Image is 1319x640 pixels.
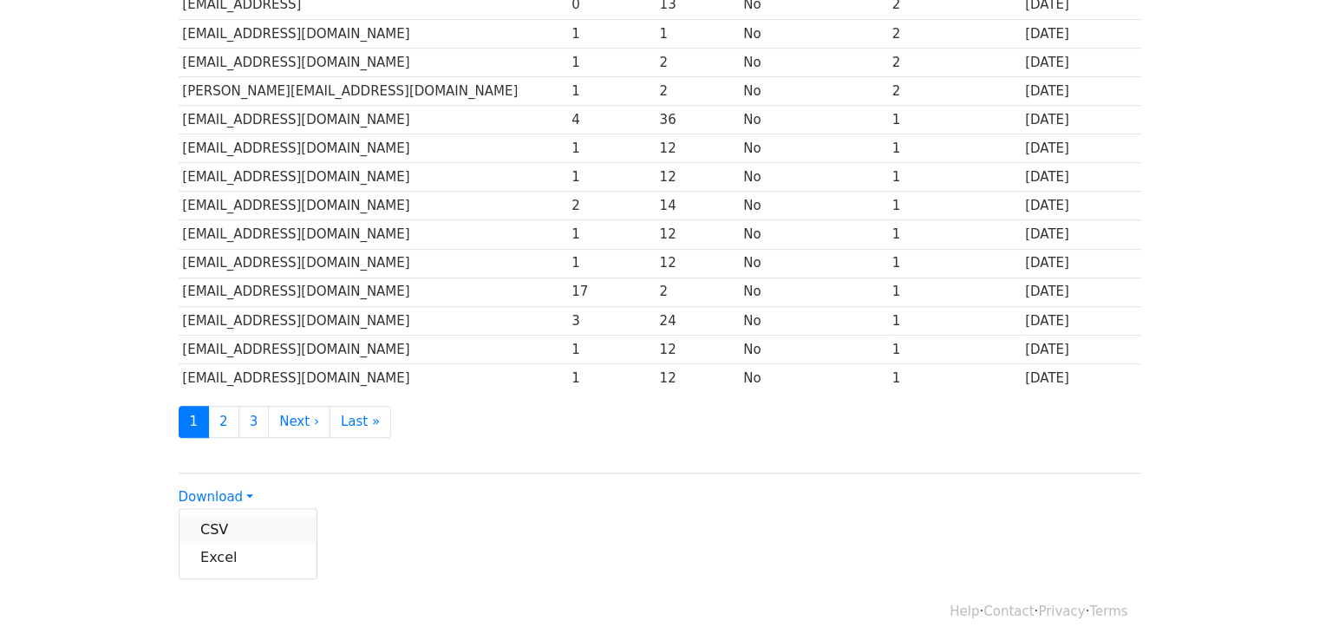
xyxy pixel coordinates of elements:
[739,76,887,105] td: No
[656,335,740,363] td: 12
[1021,363,1140,392] td: [DATE]
[179,76,568,105] td: [PERSON_NAME][EMAIL_ADDRESS][DOMAIN_NAME]
[888,335,1021,363] td: 1
[656,19,740,48] td: 1
[179,163,568,192] td: [EMAIL_ADDRESS][DOMAIN_NAME]
[208,406,239,438] a: 2
[656,306,740,335] td: 24
[567,220,655,249] td: 1
[180,544,317,571] a: Excel
[179,406,210,438] a: 1
[888,220,1021,249] td: 1
[656,278,740,306] td: 2
[950,604,979,619] a: Help
[567,134,655,163] td: 1
[983,604,1034,619] a: Contact
[179,192,568,220] td: [EMAIL_ADDRESS][DOMAIN_NAME]
[1021,106,1140,134] td: [DATE]
[739,335,887,363] td: No
[1021,76,1140,105] td: [DATE]
[1232,557,1319,640] iframe: Chat Widget
[888,278,1021,306] td: 1
[888,48,1021,76] td: 2
[656,76,740,105] td: 2
[888,76,1021,105] td: 2
[1021,306,1140,335] td: [DATE]
[1021,163,1140,192] td: [DATE]
[1021,249,1140,278] td: [DATE]
[268,406,330,438] a: Next ›
[888,134,1021,163] td: 1
[656,134,740,163] td: 12
[1021,192,1140,220] td: [DATE]
[179,278,568,306] td: [EMAIL_ADDRESS][DOMAIN_NAME]
[656,106,740,134] td: 36
[656,48,740,76] td: 2
[179,220,568,249] td: [EMAIL_ADDRESS][DOMAIN_NAME]
[567,249,655,278] td: 1
[888,249,1021,278] td: 1
[888,163,1021,192] td: 1
[567,163,655,192] td: 1
[179,48,568,76] td: [EMAIL_ADDRESS][DOMAIN_NAME]
[739,163,887,192] td: No
[567,76,655,105] td: 1
[179,19,568,48] td: [EMAIL_ADDRESS][DOMAIN_NAME]
[739,249,887,278] td: No
[739,220,887,249] td: No
[179,106,568,134] td: [EMAIL_ADDRESS][DOMAIN_NAME]
[179,134,568,163] td: [EMAIL_ADDRESS][DOMAIN_NAME]
[567,335,655,363] td: 1
[888,192,1021,220] td: 1
[656,220,740,249] td: 12
[567,192,655,220] td: 2
[1021,220,1140,249] td: [DATE]
[179,489,253,505] a: Download
[567,278,655,306] td: 17
[888,363,1021,392] td: 1
[179,249,568,278] td: [EMAIL_ADDRESS][DOMAIN_NAME]
[1021,134,1140,163] td: [DATE]
[739,48,887,76] td: No
[567,363,655,392] td: 1
[567,106,655,134] td: 4
[739,363,887,392] td: No
[739,134,887,163] td: No
[179,363,568,392] td: [EMAIL_ADDRESS][DOMAIN_NAME]
[739,278,887,306] td: No
[656,192,740,220] td: 14
[330,406,391,438] a: Last »
[180,516,317,544] a: CSV
[567,306,655,335] td: 3
[567,48,655,76] td: 1
[739,19,887,48] td: No
[238,406,270,438] a: 3
[656,249,740,278] td: 12
[1021,335,1140,363] td: [DATE]
[888,19,1021,48] td: 2
[567,19,655,48] td: 1
[179,335,568,363] td: [EMAIL_ADDRESS][DOMAIN_NAME]
[739,306,887,335] td: No
[888,306,1021,335] td: 1
[1021,19,1140,48] td: [DATE]
[179,306,568,335] td: [EMAIL_ADDRESS][DOMAIN_NAME]
[1089,604,1127,619] a: Terms
[656,163,740,192] td: 12
[1038,604,1085,619] a: Privacy
[739,192,887,220] td: No
[1021,48,1140,76] td: [DATE]
[739,106,887,134] td: No
[656,363,740,392] td: 12
[888,106,1021,134] td: 1
[1021,278,1140,306] td: [DATE]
